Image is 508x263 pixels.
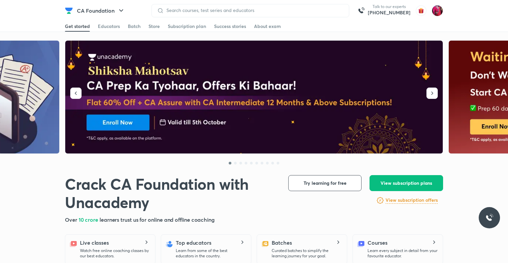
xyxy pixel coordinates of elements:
[432,5,443,16] img: Anushka Gupta
[65,175,278,212] h1: Crack CA Foundation with Unacademy
[79,216,100,223] span: 10 crore
[65,7,73,15] img: Company Logo
[381,180,432,186] span: View subscription plans
[272,239,292,247] h5: Batches
[254,21,281,32] a: About exam
[355,4,368,17] img: call-us
[128,23,140,30] div: Batch
[176,239,211,247] h5: Top educators
[80,248,150,259] p: Watch free online coaching classes by our best educators.
[65,23,90,30] div: Get started
[168,23,206,30] div: Subscription plan
[65,21,90,32] a: Get started
[385,197,438,204] h6: View subscription offers
[304,180,347,186] span: Try learning for free
[80,239,109,247] h5: Live classes
[100,216,215,223] span: learners trust us for online and offline coaching
[98,21,120,32] a: Educators
[128,21,140,32] a: Batch
[98,23,120,30] div: Educators
[164,8,344,13] input: Search courses, test series and educators
[368,4,410,9] p: Talk to our experts
[368,248,437,259] p: Learn every subject in detail from your favourite educator.
[176,248,246,259] p: Learn from some of the best educators in the country.
[416,5,426,16] img: avatar
[214,23,246,30] div: Success stories
[288,175,362,191] button: Try learning for free
[65,216,79,223] span: Over
[148,23,160,30] div: Store
[73,4,129,17] button: CA Foundation
[214,21,246,32] a: Success stories
[485,214,493,222] img: ttu
[254,23,281,30] div: About exam
[272,248,342,259] p: Curated batches to simplify the learning journey for your goal.
[368,239,387,247] h5: Courses
[370,175,443,191] button: View subscription plans
[148,21,160,32] a: Store
[385,196,438,204] a: View subscription offers
[168,21,206,32] a: Subscription plan
[368,9,410,16] a: [PHONE_NUMBER]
